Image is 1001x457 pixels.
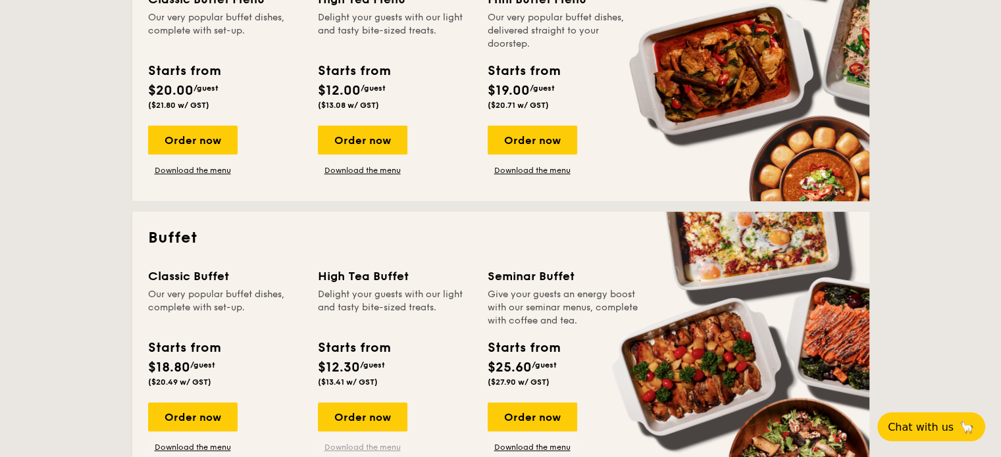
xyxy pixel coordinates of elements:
[488,402,577,431] div: Order now
[148,61,220,81] div: Starts from
[148,101,209,110] span: ($21.80 w/ GST)
[318,83,361,99] span: $12.00
[488,442,577,452] a: Download the menu
[959,420,975,435] span: 🦙
[360,360,385,370] span: /guest
[318,338,390,358] div: Starts from
[148,126,238,155] div: Order now
[888,421,954,433] span: Chat with us
[148,442,238,452] a: Download the menu
[488,83,530,99] span: $19.00
[488,101,549,110] span: ($20.71 w/ GST)
[318,61,390,81] div: Starts from
[532,360,557,370] span: /guest
[877,412,985,441] button: Chat with us🦙
[190,360,215,370] span: /guest
[148,360,190,375] span: $18.80
[318,288,472,327] div: Delight your guests with our light and tasty bite-sized treats.
[318,402,407,431] div: Order now
[318,165,407,176] a: Download the menu
[488,360,532,375] span: $25.60
[488,11,642,51] div: Our very popular buffet dishes, delivered straight to your doorstep.
[318,377,378,387] span: ($13.41 w/ GST)
[361,84,386,93] span: /guest
[488,338,559,358] div: Starts from
[148,165,238,176] a: Download the menu
[318,267,472,285] div: High Tea Buffet
[318,126,407,155] div: Order now
[148,11,302,51] div: Our very popular buffet dishes, complete with set-up.
[318,360,360,375] span: $12.30
[148,338,220,358] div: Starts from
[488,377,550,387] span: ($27.90 w/ GST)
[148,377,211,387] span: ($20.49 w/ GST)
[488,165,577,176] a: Download the menu
[318,101,379,110] span: ($13.08 w/ GST)
[193,84,218,93] span: /guest
[148,228,854,249] h2: Buffet
[488,126,577,155] div: Order now
[148,288,302,327] div: Our very popular buffet dishes, complete with set-up.
[488,288,642,327] div: Give your guests an energy boost with our seminar menus, complete with coffee and tea.
[148,402,238,431] div: Order now
[148,267,302,285] div: Classic Buffet
[318,11,472,51] div: Delight your guests with our light and tasty bite-sized treats.
[530,84,555,93] span: /guest
[318,442,407,452] a: Download the menu
[488,267,642,285] div: Seminar Buffet
[148,83,193,99] span: $20.00
[488,61,559,81] div: Starts from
